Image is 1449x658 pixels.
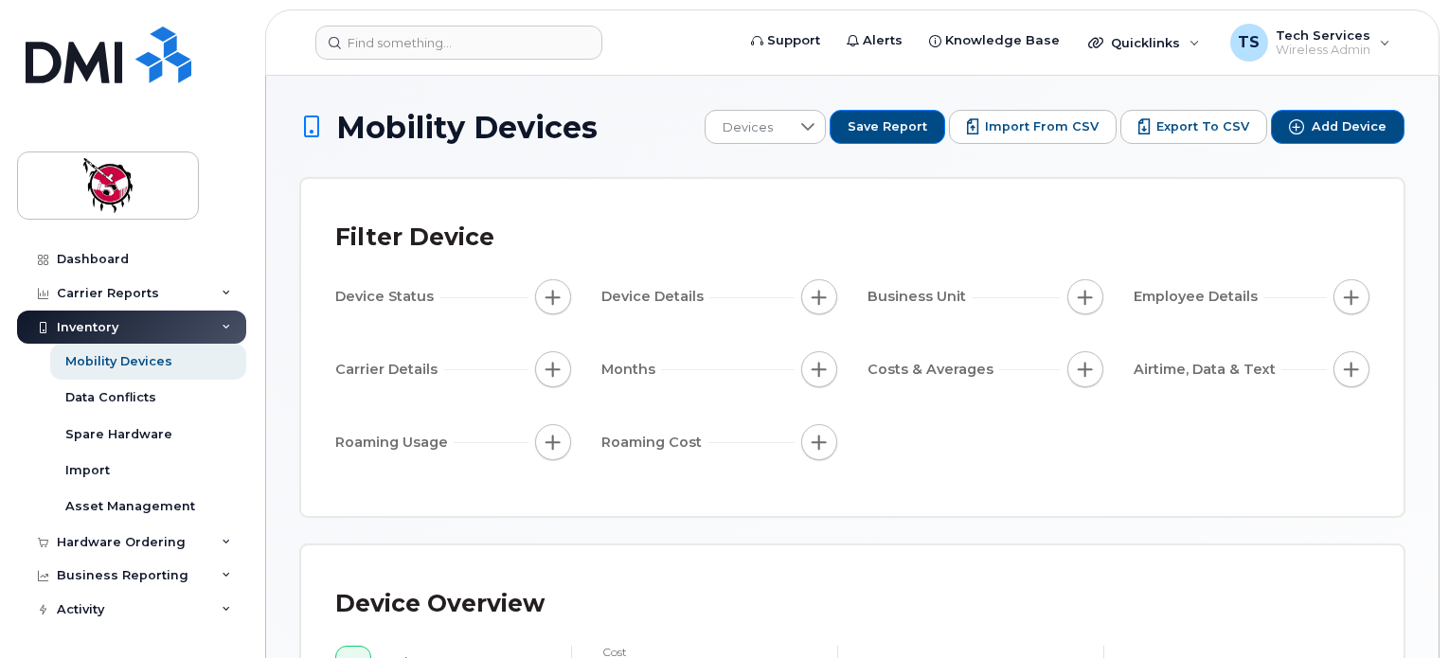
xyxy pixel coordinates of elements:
[1134,360,1281,380] span: Airtime, Data & Text
[335,579,545,629] div: Device Overview
[335,360,443,380] span: Carrier Details
[601,433,707,453] span: Roaming Cost
[336,111,598,144] span: Mobility Devices
[1156,118,1249,135] span: Export to CSV
[335,287,439,307] span: Device Status
[1120,110,1267,144] button: Export to CSV
[848,118,927,135] span: Save Report
[335,213,494,262] div: Filter Device
[868,360,999,380] span: Costs & Averages
[985,118,1099,135] span: Import from CSV
[1134,287,1263,307] span: Employee Details
[1312,118,1386,135] span: Add Device
[949,110,1117,144] button: Import from CSV
[868,287,972,307] span: Business Unit
[602,646,807,658] h4: cost
[706,111,790,145] span: Devices
[830,110,945,144] button: Save Report
[601,360,661,380] span: Months
[601,287,709,307] span: Device Details
[335,433,454,453] span: Roaming Usage
[1271,110,1404,144] button: Add Device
